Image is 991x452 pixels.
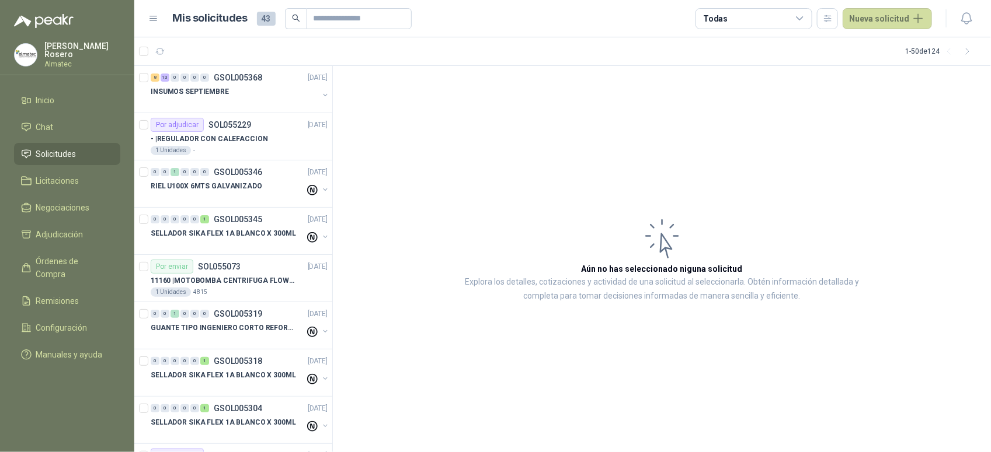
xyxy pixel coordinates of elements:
p: GUANTE TIPO INGENIERO CORTO REFORZADO [151,323,296,334]
p: [DATE] [308,261,328,272]
a: Por enviarSOL055073[DATE] 11160 |MOTOBOMBA CENTRIFUGA FLOWPRESS 1.5HP-2201 Unidades4815 [134,255,332,302]
p: 11160 | MOTOBOMBA CENTRIFUGA FLOWPRESS 1.5HP-220 [151,275,296,286]
a: Solicitudes [14,143,120,165]
a: Órdenes de Compra [14,250,120,285]
span: Órdenes de Compra [36,255,109,281]
p: [DATE] [308,403,328,414]
div: 0 [161,357,169,365]
div: 0 [151,215,159,223]
div: 0 [190,73,199,82]
p: [DATE] [308,309,328,320]
div: 0 [171,357,179,365]
button: Nueva solicitud [843,8,932,29]
span: search [292,14,300,22]
p: - | REGULADOR CON CALEFACCION [151,134,268,145]
div: 1 - 50 de 124 [905,42,977,61]
span: Adjudicación [36,228,84,241]
a: 8 13 0 0 0 0 GSOL005368[DATE] INSUMOS SEPTIEMBRE [151,71,330,108]
div: 0 [161,215,169,223]
p: [DATE] [308,167,328,178]
a: Manuales y ayuda [14,344,120,366]
div: 0 [171,215,179,223]
div: 8 [151,73,159,82]
div: 0 [151,168,159,176]
div: 0 [180,215,189,223]
div: 1 [171,168,179,176]
img: Company Logo [15,44,37,66]
div: 0 [180,357,189,365]
div: 0 [190,215,199,223]
p: SOL055229 [208,121,251,129]
div: 0 [180,73,189,82]
a: 0 0 1 0 0 0 GSOL005346[DATE] RIEL U100X 6MTS GALVANIZADO [151,165,330,202]
p: [DATE] [308,356,328,367]
div: 0 [180,310,189,318]
span: Chat [36,121,54,134]
p: GSOL005368 [214,73,262,82]
p: SELLADOR SIKA FLEX 1A BLANCO X 300ML [151,228,296,239]
p: GSOL005318 [214,357,262,365]
p: GSOL005345 [214,215,262,223]
div: Todas [703,12,728,25]
a: Remisiones [14,290,120,312]
p: [DATE] [308,72,328,83]
span: Configuración [36,321,88,334]
span: Remisiones [36,295,79,307]
div: 13 [161,73,169,82]
p: Almatec [44,61,120,68]
div: 0 [200,73,209,82]
div: 0 [200,310,209,318]
a: 0 0 0 0 0 1 GSOL005318[DATE] SELLADOR SIKA FLEX 1A BLANCO X 300ML [151,354,330,391]
div: 0 [190,310,199,318]
div: 0 [200,168,209,176]
div: 0 [190,168,199,176]
a: Inicio [14,89,120,111]
div: 0 [151,310,159,318]
div: 0 [161,168,169,176]
div: 0 [161,310,169,318]
img: Logo peakr [14,14,74,28]
div: 1 [200,215,209,223]
p: SELLADOR SIKA FLEX 1A BLANCO X 300ML [151,370,296,381]
div: 0 [151,357,159,365]
p: [PERSON_NAME] Rosero [44,42,120,58]
a: 0 0 0 0 0 1 GSOL005345[DATE] SELLADOR SIKA FLEX 1A BLANCO X 300ML [151,212,330,250]
a: Configuración [14,317,120,339]
a: Por adjudicarSOL055229[DATE] - |REGULADOR CON CALEFACCION1 Unidades- [134,113,332,160]
div: 0 [161,404,169,412]
span: Licitaciones [36,174,79,187]
p: [DATE] [308,214,328,225]
div: 1 [171,310,179,318]
div: 0 [180,168,189,176]
p: [DATE] [308,120,328,131]
div: 0 [151,404,159,412]
div: 0 [180,404,189,412]
h1: Mis solicitudes [173,10,248,27]
div: Por enviar [151,260,193,274]
p: 4815 [193,288,207,297]
p: INSUMOS SEPTIEMBRE [151,86,229,97]
span: Manuales y ayuda [36,348,103,361]
span: Negociaciones [36,201,90,214]
a: 0 0 1 0 0 0 GSOL005319[DATE] GUANTE TIPO INGENIERO CORTO REFORZADO [151,307,330,344]
a: 0 0 0 0 0 1 GSOL005304[DATE] SELLADOR SIKA FLEX 1A BLANCO X 300ML [151,401,330,439]
p: GSOL005319 [214,310,262,318]
a: Licitaciones [14,170,120,192]
p: SELLADOR SIKA FLEX 1A BLANCO X 300ML [151,417,296,428]
p: - [193,146,195,155]
a: Negociaciones [14,197,120,219]
p: GSOL005304 [214,404,262,412]
div: 0 [171,73,179,82]
div: 0 [190,357,199,365]
span: Inicio [36,94,55,107]
div: 1 Unidades [151,288,191,297]
div: 1 [200,404,209,412]
div: 0 [171,404,179,412]
div: Por adjudicar [151,118,204,132]
div: 1 Unidades [151,146,191,155]
span: Solicitudes [36,148,77,160]
span: 43 [257,12,276,26]
div: 1 [200,357,209,365]
p: GSOL005346 [214,168,262,176]
h3: Aún no has seleccionado niguna solicitud [582,262,743,275]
